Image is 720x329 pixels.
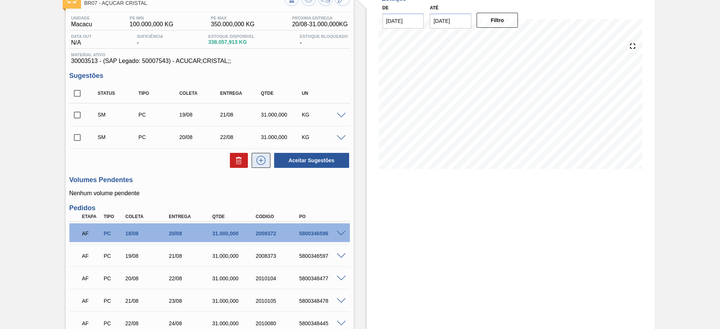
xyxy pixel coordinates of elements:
div: 21/08/2025 [218,112,264,118]
div: 5800348445 [297,320,346,326]
div: Excluir Sugestões [226,153,248,168]
div: 31.000,000 [210,230,259,236]
div: 2010104 [254,275,303,281]
label: De [382,5,389,10]
span: Estoque Bloqueado [300,34,348,39]
span: Material ativo [71,52,348,57]
div: Aguardando Faturamento [80,293,103,309]
div: 5800348478 [297,298,346,304]
div: 21/08/2025 [123,298,172,304]
div: 19/08/2025 [177,112,223,118]
div: 31.000,000 [210,298,259,304]
div: 22/08/2025 [218,134,264,140]
span: 20/08 - 31.000,000 KG [292,21,348,28]
div: UN [300,91,345,96]
div: Qtde [259,91,304,96]
div: 22/08/2025 [167,275,216,281]
span: Suficiência [137,34,163,39]
span: Data out [71,34,92,39]
div: Código [254,214,303,219]
div: 31.000,000 [210,253,259,259]
label: Até [430,5,438,10]
div: 20/08/2025 [177,134,223,140]
div: 31.000,000 [210,320,259,326]
div: Entrega [167,214,216,219]
div: 5800348477 [297,275,346,281]
div: KG [300,112,345,118]
span: 338.057,913 KG [208,39,255,45]
div: 20/08/2025 [123,275,172,281]
div: 2010080 [254,320,303,326]
div: Sugestão Manual [96,112,141,118]
button: Filtro [477,13,518,28]
div: 5800346597 [297,253,346,259]
div: 22/08/2025 [123,320,172,326]
div: Status [96,91,141,96]
div: - [298,34,349,46]
span: PE MAX [211,16,255,20]
div: Pedido de Compra [136,134,182,140]
p: AF [82,275,101,281]
div: 24/08/2025 [167,320,216,326]
span: Próxima Entrega [292,16,348,20]
div: 31.000,000 [259,134,304,140]
span: PE MIN [130,16,174,20]
div: Tipo [136,91,182,96]
div: 31.000,000 [210,275,259,281]
div: Pedido de Compra [102,298,124,304]
p: AF [82,298,101,304]
div: Pedido de Compra [102,253,124,259]
div: 31.000,000 [259,112,304,118]
div: 2008373 [254,253,303,259]
div: Aguardando Faturamento [80,270,103,287]
input: dd/mm/yyyy [382,13,424,28]
div: Pedido de Compra [136,112,182,118]
div: KG [300,134,345,140]
div: Nova sugestão [248,153,270,168]
span: Unidade [71,16,92,20]
span: Estoque Disponível [208,34,255,39]
div: Coleta [177,91,223,96]
div: Tipo [102,214,124,219]
div: Sugestão Manual [96,134,141,140]
h3: Sugestões [69,72,350,80]
div: 20/08/2025 [167,230,216,236]
div: 2008372 [254,230,303,236]
p: AF [82,253,101,259]
h3: Pedidos [69,204,350,212]
button: Aceitar Sugestões [274,153,349,168]
div: Pedido de Compra [102,320,124,326]
div: 5800346596 [297,230,346,236]
div: N/A [69,34,94,46]
div: Pedido de Compra [102,275,124,281]
div: Pedido de Compra [102,230,124,236]
div: Coleta [123,214,172,219]
div: 19/08/2025 [123,253,172,259]
span: 100.000,000 KG [130,21,174,28]
div: Aguardando Faturamento [80,225,103,242]
div: - [135,34,165,46]
p: Nenhum volume pendente [69,190,350,197]
input: dd/mm/yyyy [430,13,471,28]
div: 18/08/2025 [123,230,172,236]
div: Entrega [218,91,264,96]
div: Etapa [80,214,103,219]
div: Aguardando Faturamento [80,248,103,264]
span: Macacu [71,21,92,28]
div: 23/08/2025 [167,298,216,304]
div: 2010105 [254,298,303,304]
div: PO [297,214,346,219]
span: BR07 - AÇÚCAR CRISTAL [84,0,284,6]
span: 350.000,000 KG [211,21,255,28]
p: AF [82,230,101,236]
h3: Volumes Pendentes [69,176,350,184]
span: 30003513 - (SAP Legado: 50007543) - ACUCAR;CRISTAL;; [71,58,348,64]
div: 21/08/2025 [167,253,216,259]
div: Qtde [210,214,259,219]
div: Aceitar Sugestões [270,152,350,169]
p: AF [82,320,101,326]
